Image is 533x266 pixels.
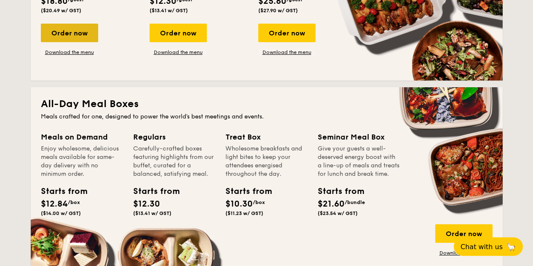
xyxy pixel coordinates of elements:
span: $12.84 [41,199,68,209]
a: Download the menu [258,49,316,56]
span: ($13.41 w/ GST) [150,8,188,13]
a: Download the menu [435,250,493,256]
a: Download the menu [41,49,98,56]
h2: All-Day Meal Boxes [41,97,493,111]
div: Enjoy wholesome, delicious meals available for same-day delivery with no minimum order. [41,145,123,178]
div: Starts from [225,185,263,198]
div: Order now [435,224,493,243]
span: ($23.54 w/ GST) [318,210,358,216]
div: Order now [258,24,316,42]
span: $10.30 [225,199,253,209]
span: /bundle [345,199,365,205]
span: ($27.90 w/ GST) [258,8,298,13]
div: Regulars [133,131,215,143]
div: Starts from [133,185,171,198]
div: Meals on Demand [41,131,123,143]
div: Wholesome breakfasts and light bites to keep your attendees energised throughout the day. [225,145,308,178]
a: Download the menu [150,49,207,56]
span: $12.30 [133,199,160,209]
div: Starts from [41,185,79,198]
div: Give your guests a well-deserved energy boost with a line-up of meals and treats for lunch and br... [318,145,400,178]
span: /box [253,199,265,205]
div: Seminar Meal Box [318,131,400,143]
button: Chat with us🦙 [454,237,523,256]
span: Chat with us [461,243,503,251]
span: /box [68,199,80,205]
span: ($14.00 w/ GST) [41,210,81,216]
div: Order now [150,24,207,42]
span: ($20.49 w/ GST) [41,8,81,13]
div: Meals crafted for one, designed to power the world's best meetings and events. [41,113,493,121]
span: $21.60 [318,199,345,209]
div: Order now [41,24,98,42]
div: Carefully-crafted boxes featuring highlights from our buffet, curated for a balanced, satisfying ... [133,145,215,178]
span: ($11.23 w/ GST) [225,210,263,216]
div: Starts from [318,185,356,198]
span: ($13.41 w/ GST) [133,210,171,216]
span: 🦙 [506,242,516,252]
div: Treat Box [225,131,308,143]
